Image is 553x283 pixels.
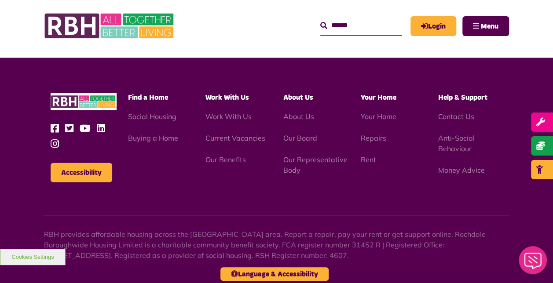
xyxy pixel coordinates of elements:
[128,112,176,121] a: Social Housing - open in a new tab
[361,112,396,121] a: Your Home
[283,112,314,121] a: About Us
[220,267,329,281] button: Language & Accessibility
[361,155,376,164] a: Rent
[283,155,347,174] a: Our Representative Body
[438,112,474,121] a: Contact Us
[283,134,317,142] a: Our Board
[361,134,386,142] a: Repairs
[438,94,487,101] span: Help & Support
[51,163,112,182] button: Accessibility
[205,134,265,142] a: Current Vacancies
[283,94,313,101] span: About Us
[44,229,509,261] p: RBH provides affordable housing across the [GEOGRAPHIC_DATA] area. Report a repair, pay your rent...
[410,16,456,36] a: MyRBH
[320,16,402,35] input: Search
[205,112,252,121] a: Work With Us
[481,23,498,30] span: Menu
[51,93,117,110] img: RBH
[205,94,249,101] span: Work With Us
[128,134,178,142] a: Buying a Home
[462,16,509,36] button: Navigation
[128,94,168,101] span: Find a Home
[361,94,396,101] span: Your Home
[205,155,246,164] a: Our Benefits
[438,166,485,174] a: Money Advice
[438,134,475,153] a: Anti-Social Behaviour
[44,9,176,43] img: RBH
[513,243,553,283] iframe: Netcall Web Assistant for live chat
